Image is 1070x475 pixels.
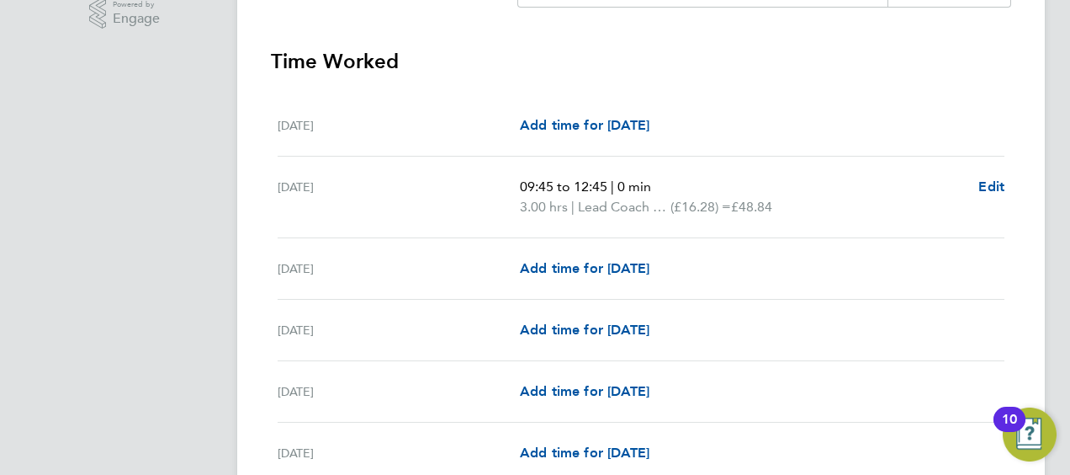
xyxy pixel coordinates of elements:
span: Engage [113,12,160,26]
span: 09:45 to 12:45 [520,179,607,195]
div: [DATE] [278,115,520,136]
span: Lead Coach Rate [578,197,670,217]
span: Edit [978,179,1004,195]
span: (£16.28) = [670,199,731,215]
div: [DATE] [278,443,520,463]
a: Add time for [DATE] [520,382,649,402]
a: Edit [978,177,1004,197]
span: | [571,199,575,215]
span: 0 min [617,179,651,195]
span: Add time for [DATE] [520,260,649,276]
a: Add time for [DATE] [520,115,649,136]
a: Add time for [DATE] [520,259,649,279]
div: [DATE] [278,320,520,340]
div: [DATE] [278,259,520,279]
div: 10 [1002,419,1017,441]
div: [DATE] [278,177,520,217]
span: | [611,179,614,195]
span: Add time for [DATE] [520,445,649,461]
span: 3.00 hrs [520,199,568,215]
div: [DATE] [278,382,520,402]
h3: Time Worked [271,48,1011,75]
span: £48.84 [731,199,772,215]
span: Add time for [DATE] [520,117,649,133]
a: Add time for [DATE] [520,443,649,463]
span: Add time for [DATE] [520,322,649,338]
span: Add time for [DATE] [520,383,649,399]
a: Add time for [DATE] [520,320,649,340]
button: Open Resource Center, 10 new notifications [1003,408,1057,462]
